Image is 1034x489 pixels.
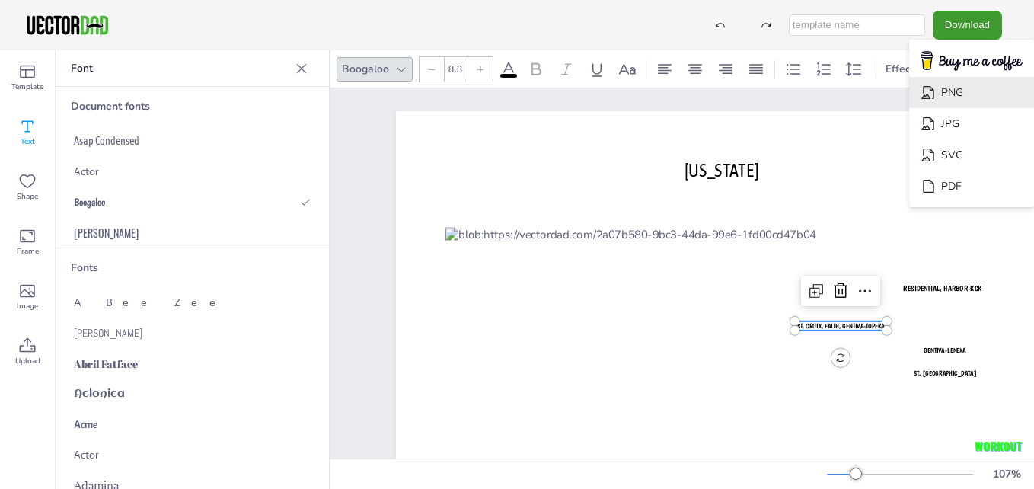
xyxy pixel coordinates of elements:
span: Shape [17,190,38,203]
span: Acme [74,418,97,431]
span: Actor [74,165,99,178]
span: [PERSON_NAME] [74,326,142,340]
p: Font [71,50,289,87]
li: PNG [909,77,1034,108]
input: template name [789,14,925,36]
span: Frame [17,245,39,257]
strong: WORKOUT [975,437,1022,455]
span: Boogaloo [74,196,105,208]
li: PDF [909,171,1034,202]
span: [PERSON_NAME] [74,225,139,241]
span: Actor [74,448,99,462]
div: Fonts [56,248,329,287]
span: Asap Condensed [74,135,139,147]
img: VectorDad-1.png [24,14,110,37]
li: SVG [909,139,1034,171]
span: ST. CROIX, FAITH, GENTIVA-TOPEKA [797,322,885,331]
div: Boogaloo [339,59,392,79]
li: JPG [909,108,1034,139]
img: buymecoffee.png [911,46,1032,76]
span: A Bee Zee [74,296,228,309]
button: Download [933,11,1002,39]
span: RESIDENTIAL, HARBOR-KCK [903,284,981,293]
span: Effects [882,62,923,76]
span: Text [21,136,35,148]
div: 107 % [988,467,1025,481]
span: Template [11,81,43,93]
div: Document fonts [56,87,329,126]
span: GENTIVA-LENEXA [924,347,966,355]
ul: Download [909,40,1034,208]
span: Aclonica [74,388,125,401]
span: [US_STATE] [685,160,758,181]
span: Upload [15,355,40,367]
span: Abril Fatface [74,356,138,371]
span: Image [17,300,38,312]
